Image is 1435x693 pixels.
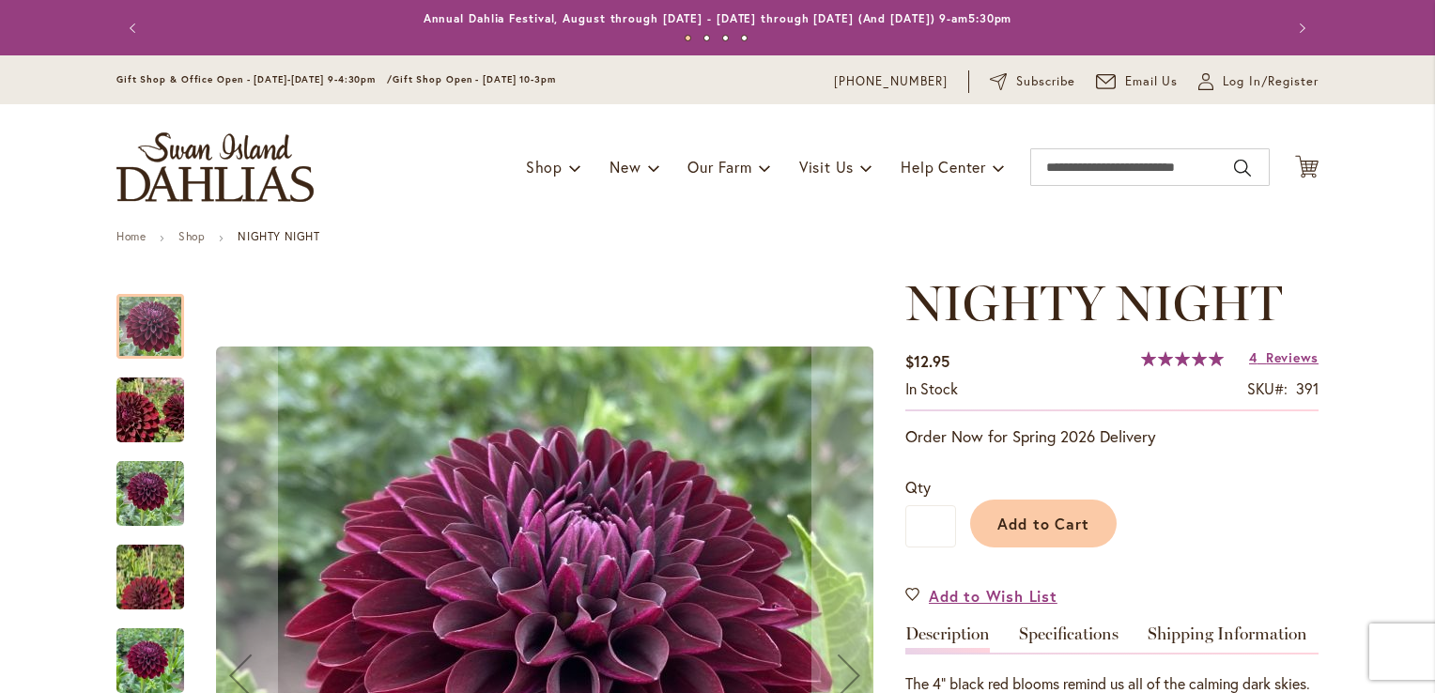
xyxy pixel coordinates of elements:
[393,73,556,85] span: Gift Shop Open - [DATE] 10-3pm
[905,625,990,653] a: Description
[526,157,563,177] span: Shop
[970,500,1117,547] button: Add to Cart
[116,275,203,359] div: Nighty Night
[905,273,1282,332] span: NIGHTY NIGHT
[687,157,751,177] span: Our Farm
[83,516,218,638] img: Nighty Night
[1249,348,1258,366] span: 4
[116,132,314,202] a: store logo
[1125,72,1179,91] span: Email Us
[722,35,729,41] button: 3 of 4
[1249,348,1319,366] a: 4 Reviews
[1296,378,1319,400] div: 391
[901,157,986,177] span: Help Center
[929,585,1057,607] span: Add to Wish List
[116,359,203,442] div: Nighty Night
[1141,351,1224,366] div: 100%
[905,351,949,371] span: $12.95
[905,425,1319,448] p: Order Now for Spring 2026 Delivery
[1223,72,1319,91] span: Log In/Register
[834,72,948,91] a: [PHONE_NUMBER]
[703,35,710,41] button: 2 of 4
[741,35,748,41] button: 4 of 4
[1281,9,1319,47] button: Next
[905,378,958,400] div: Availability
[1266,348,1319,366] span: Reviews
[1247,378,1288,398] strong: SKU
[1148,625,1307,653] a: Shipping Information
[990,72,1075,91] a: Subscribe
[116,526,203,609] div: Nighty Night
[997,514,1090,533] span: Add to Cart
[116,229,146,243] a: Home
[1096,72,1179,91] a: Email Us
[116,609,203,693] div: Nighty Night
[609,157,640,177] span: New
[905,585,1057,607] a: Add to Wish List
[178,229,205,243] a: Shop
[116,73,393,85] span: Gift Shop & Office Open - [DATE]-[DATE] 9-4:30pm /
[685,35,691,41] button: 1 of 4
[14,626,67,679] iframe: Launch Accessibility Center
[905,477,931,497] span: Qty
[1019,625,1119,653] a: Specifications
[424,11,1012,25] a: Annual Dahlia Festival, August through [DATE] - [DATE] through [DATE] (And [DATE]) 9-am5:30pm
[905,378,958,398] span: In stock
[1016,72,1075,91] span: Subscribe
[799,157,854,177] span: Visit Us
[238,229,319,243] strong: NIGHTY NIGHT
[116,9,154,47] button: Previous
[1198,72,1319,91] a: Log In/Register
[84,346,217,475] img: Nighty Night
[116,442,203,526] div: Nighty Night
[116,460,184,528] img: Nighty Night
